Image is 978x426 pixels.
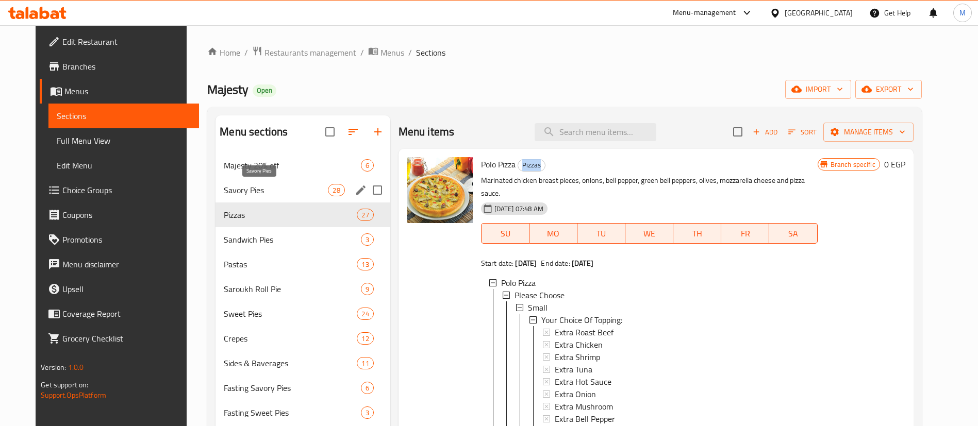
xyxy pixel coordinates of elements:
[224,209,357,221] div: Pizzas
[319,121,341,143] span: Select all sections
[62,60,191,73] span: Branches
[62,184,191,196] span: Choice Groups
[353,182,369,198] button: edit
[555,338,603,351] span: Extra Chicken
[224,159,360,172] span: Majesty 20% off
[577,223,625,244] button: TU
[357,258,373,270] div: items
[481,223,529,244] button: SU
[216,351,390,376] div: Sides & Baverages11
[555,376,611,388] span: Extra Hot Sauce
[62,233,191,246] span: Promotions
[751,126,779,138] span: Add
[40,227,199,252] a: Promotions
[224,357,357,369] div: Sides & Baverages
[328,184,344,196] div: items
[357,308,373,320] div: items
[224,233,360,246] span: Sandwich Pies
[407,157,473,223] img: Polo Pizza
[216,153,390,178] div: Majesty 20% off6
[40,178,199,202] a: Choice Groups
[515,257,537,270] b: [DATE]
[782,124,823,140] span: Sort items
[625,223,673,244] button: WE
[216,202,390,227] div: Pizzas27
[541,257,570,270] span: End date:
[749,124,782,140] span: Add item
[40,277,199,301] a: Upsell
[884,157,905,172] h6: 0 EGP
[357,332,373,345] div: items
[207,46,921,59] nav: breadcrumb
[786,124,819,140] button: Sort
[357,334,373,344] span: 12
[68,361,84,374] span: 1.0.0
[62,209,191,221] span: Coupons
[57,159,191,172] span: Edit Menu
[40,301,199,326] a: Coverage Report
[518,159,545,172] div: Pizzas
[224,382,360,394] span: Fasting Savory Pies
[224,258,357,270] span: Pastas
[216,227,390,252] div: Sandwich Pies3
[220,124,288,140] h2: Menu sections
[361,383,373,393] span: 6
[481,157,516,172] span: Polo Pizza
[361,161,373,171] span: 6
[216,376,390,400] div: Fasting Savory Pies6
[555,326,614,338] span: Extra Roast Beef
[555,363,592,376] span: Extra Tuna
[207,78,248,101] span: Majesty
[541,314,622,326] span: Your Choice Of Topping:
[380,46,404,59] span: Menus
[572,257,593,270] b: [DATE]
[216,326,390,351] div: Crepes12
[62,283,191,295] span: Upsell
[529,223,577,244] button: MO
[399,124,455,140] h2: Menu items
[224,283,360,295] span: Saroukh Roll Pie
[62,36,191,48] span: Edit Restaurant
[673,223,721,244] button: TH
[361,408,373,418] span: 3
[785,7,853,19] div: [GEOGRAPHIC_DATA]
[555,351,600,363] span: Extra Shrimp
[357,209,373,221] div: items
[216,252,390,277] div: Pastas13
[727,121,749,143] span: Select section
[629,226,669,241] span: WE
[224,184,328,196] span: Savory Pies
[224,406,360,419] span: Fasting Sweet Pies
[555,388,596,400] span: Extra Onion
[57,134,191,147] span: Full Menu View
[41,361,66,374] span: Version:
[253,86,276,95] span: Open
[555,413,615,425] span: Extra Bell Pepper
[328,185,344,195] span: 28
[216,400,390,425] div: Fasting Sweet Pies3
[40,29,199,54] a: Edit Restaurant
[64,85,191,97] span: Menus
[368,46,404,59] a: Menus
[769,223,817,244] button: SA
[224,332,357,345] span: Crepes
[224,308,357,320] span: Sweet Pies
[793,83,843,96] span: import
[244,46,248,59] li: /
[501,277,536,289] span: Polo Pizza
[535,123,656,141] input: search
[582,226,621,241] span: TU
[361,382,374,394] div: items
[864,83,914,96] span: export
[357,357,373,369] div: items
[361,406,374,419] div: items
[361,235,373,245] span: 3
[721,223,769,244] button: FR
[253,84,276,97] div: Open
[62,308,191,320] span: Coverage Report
[832,126,905,139] span: Manage items
[490,204,548,214] span: [DATE] 07:48 AM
